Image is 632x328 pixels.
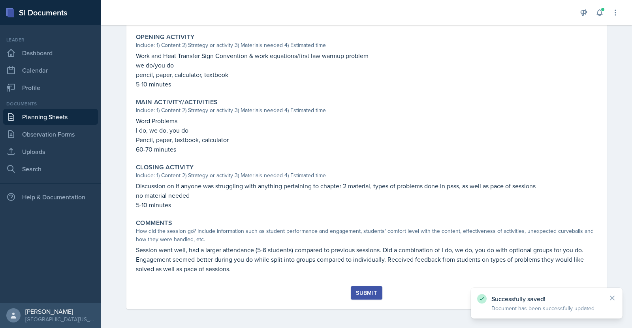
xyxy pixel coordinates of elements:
[136,171,597,180] div: Include: 1) Content 2) Strategy or activity 3) Materials needed 4) Estimated time
[356,290,377,296] div: Submit
[136,126,597,135] p: I do, we do, you do
[136,98,218,106] label: Main Activity/Activities
[25,315,95,323] div: [GEOGRAPHIC_DATA][US_STATE] in [GEOGRAPHIC_DATA]
[491,295,602,303] p: Successfully saved!
[136,181,597,191] p: Discussion on if anyone was struggling with anything pertaining to chapter 2 material, types of p...
[136,163,194,171] label: Closing Activity
[136,191,597,200] p: no material needed
[3,80,98,96] a: Profile
[136,144,597,154] p: 60-70 minutes
[136,70,597,79] p: pencil, paper, calculator, textbook
[136,219,172,227] label: Comments
[3,36,98,43] div: Leader
[3,126,98,142] a: Observation Forms
[136,245,597,274] p: Session went well, had a larger attendance (5-6 students) compared to previous sessions. Did a co...
[3,161,98,177] a: Search
[136,79,597,89] p: 5-10 minutes
[3,100,98,107] div: Documents
[3,144,98,159] a: Uploads
[25,307,95,315] div: [PERSON_NAME]
[491,304,602,312] p: Document has been successfully updated
[351,286,382,300] button: Submit
[3,189,98,205] div: Help & Documentation
[136,135,597,144] p: Pencil, paper, textbook, calculator
[136,41,597,49] div: Include: 1) Content 2) Strategy or activity 3) Materials needed 4) Estimated time
[3,45,98,61] a: Dashboard
[136,116,597,126] p: Word Problems
[3,62,98,78] a: Calendar
[136,106,597,114] div: Include: 1) Content 2) Strategy or activity 3) Materials needed 4) Estimated time
[3,109,98,125] a: Planning Sheets
[136,60,597,70] p: we do/you do
[136,51,597,60] p: Work and Heat Transfer Sign Convention & work equations/first law warmup problem
[136,33,194,41] label: Opening Activity
[136,200,597,210] p: 5-10 minutes
[136,227,597,244] div: How did the session go? Include information such as student performance and engagement, students'...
